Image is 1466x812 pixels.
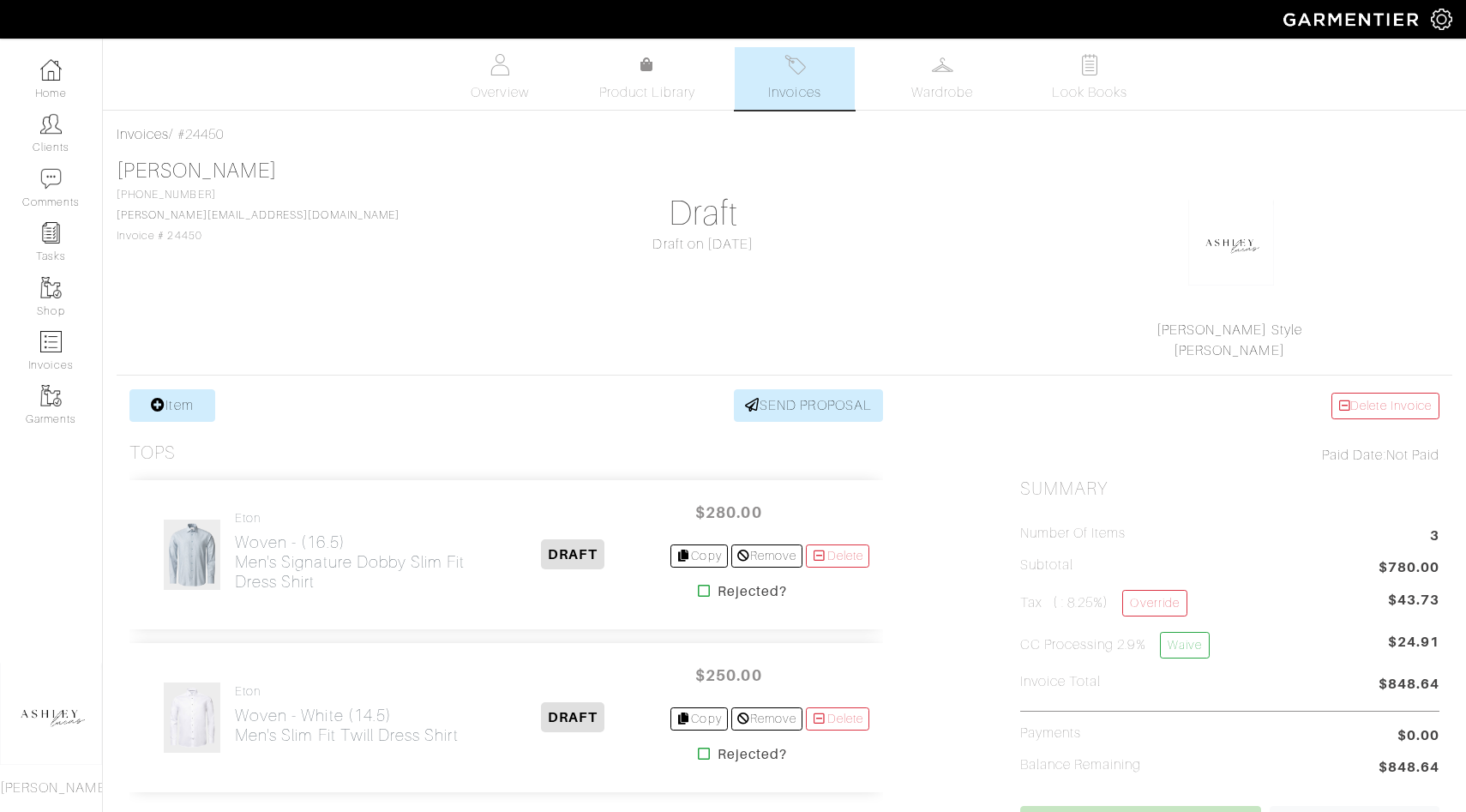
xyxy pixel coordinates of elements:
span: $43.73 [1388,590,1439,611]
span: DRAFT [541,702,604,732]
img: garmentier-logo-header-white-b43fb05a5012e4ada735d5af1a66efaba907eab6374d6393d1fbf88cb4ef424d.png [1275,4,1431,34]
h1: Draft [494,193,913,234]
a: Invoices [117,127,169,142]
span: $0.00 [1397,725,1439,746]
img: basicinfo-40fd8af6dae0f16599ec9e87c0ef1c0a1fdea2edbe929e3d69a839185d80c458.svg [490,54,511,75]
h2: Woven - White (14.5) Men's Slim Fit Twill Dress Shirt [235,706,459,745]
a: [PERSON_NAME] Style [1157,322,1302,338]
img: clients-icon-6bae9207a08558b7cb47a8932f037763ab4055f8c8b6bfacd5dc20c3e0201464.png [40,113,62,135]
span: $848.64 [1379,757,1439,780]
img: okhkJxsQsug8ErY7G9ypRsDh.png [1188,200,1274,286]
span: $280.00 [677,494,780,531]
div: / #24450 [117,124,1452,145]
a: Remove [731,544,802,568]
a: Eton Woven - White (14.5)Men's Slim Fit Twill Dress Shirt [235,684,459,745]
img: reminder-icon-8004d30b9f0a5d33ae49ab947aed9ed385cf756f9e5892f1edd6e32f2345188e.png [40,222,62,244]
span: Overview [471,82,528,103]
a: [PERSON_NAME] [117,159,277,182]
img: garments-icon-b7da505a4dc4fd61783c78ac3ca0ef83fa9d6f193b1c9dc38574b1d14d53ca28.png [40,277,62,298]
a: Delete [806,544,869,568]
h3: Tops [129,442,176,464]
a: Override [1122,590,1187,617]
img: garments-icon-b7da505a4dc4fd61783c78ac3ca0ef83fa9d6f193b1c9dc38574b1d14d53ca28.png [40,385,62,406]
a: [PERSON_NAME][EMAIL_ADDRESS][DOMAIN_NAME] [117,209,400,221]
span: $780.00 [1379,557,1439,580]
h5: Number of Items [1020,526,1127,542]
span: $24.91 [1388,632,1439,665]
h5: CC Processing 2.9% [1020,632,1210,659]
h5: Invoice Total [1020,674,1102,690]
a: Overview [440,47,560,110]
a: SEND PROPOSAL [734,389,883,422]
h4: Eton [235,511,476,526]
span: Invoices [768,82,820,103]
img: dashboard-icon-dbcd8f5a0b271acd01030246c82b418ddd0df26cd7fceb0bd07c9910d44c42f6.png [40,59,62,81]
span: DRAFT [541,539,604,569]
img: orders-icon-0abe47150d42831381b5fb84f609e132dff9fe21cb692f30cb5eec754e2cba89.png [40,331,62,352]
a: Look Books [1030,47,1150,110]
a: Copy [670,544,728,568]
span: [PHONE_NUMBER] Invoice # 24450 [117,189,400,242]
img: xnUEkP8LSR3UEcpzF5nfbkKS [163,682,221,754]
img: todo-9ac3debb85659649dc8f770b8b6100bb5dab4b48dedcbae339e5042a72dfd3cc.svg [1079,54,1101,75]
a: Remove [731,707,802,731]
a: Delete [806,707,869,731]
a: [PERSON_NAME] [1174,343,1285,358]
span: $250.00 [677,657,780,694]
span: $848.64 [1379,674,1439,697]
h5: Subtotal [1020,557,1073,574]
span: Product Library [599,82,696,103]
a: Eton Woven - (16.5)Men's Signature Dobby Slim Fit Dress Shirt [235,511,476,592]
img: comment-icon-a0a6a9ef722e966f86d9cbdc48e553b5cf19dbc54f86b18d962a5391bc8f6eb6.png [40,168,62,189]
h4: Eton [235,684,459,699]
a: Copy [670,707,728,731]
a: Item [129,389,215,422]
a: Invoices [735,47,855,110]
a: Delete Invoice [1331,393,1439,419]
strong: Rejected? [718,581,787,602]
img: orders-27d20c2124de7fd6de4e0e44c1d41de31381a507db9b33961299e4e07d508b8c.svg [784,54,806,75]
a: Wardrobe [882,47,1002,110]
span: Look Books [1052,82,1128,103]
span: 3 [1430,526,1439,549]
h2: Woven - (16.5) Men's Signature Dobby Slim Fit Dress Shirt [235,532,476,592]
a: Product Library [587,55,707,103]
strong: Rejected? [718,744,787,765]
img: wardrobe-487a4870c1b7c33e795ec22d11cfc2ed9d08956e64fb3008fe2437562e282088.svg [932,54,953,75]
h5: Balance Remaining [1020,757,1142,773]
h2: Summary [1020,478,1439,500]
img: vyahCkojws6J2Yuu1iK2TKLg [163,519,221,591]
h5: Tax ( : 8.25%) [1020,590,1187,617]
span: Paid Date: [1322,448,1386,463]
span: Wardrobe [911,82,973,103]
a: Waive [1160,632,1210,659]
div: Not Paid [1020,445,1439,466]
img: gear-icon-white-bd11855cb880d31180b6d7d6211b90ccbf57a29d726f0c71d8c61bd08dd39cc2.png [1431,9,1452,30]
div: Draft on [DATE] [494,234,913,255]
h5: Payments [1020,725,1081,742]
